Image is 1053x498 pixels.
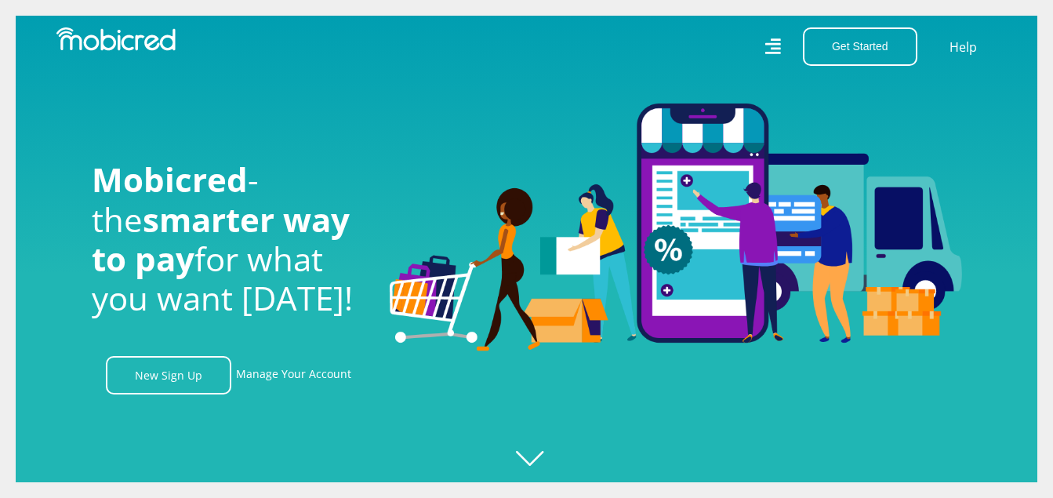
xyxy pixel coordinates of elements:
a: Help [949,37,978,57]
a: New Sign Up [106,356,231,394]
span: Mobicred [92,157,248,202]
h1: - the for what you want [DATE]! [92,160,366,318]
span: smarter way to pay [92,197,350,281]
a: Manage Your Account [236,356,351,394]
img: Mobicred [56,27,176,51]
button: Get Started [803,27,917,66]
img: Welcome to Mobicred [390,104,962,351]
